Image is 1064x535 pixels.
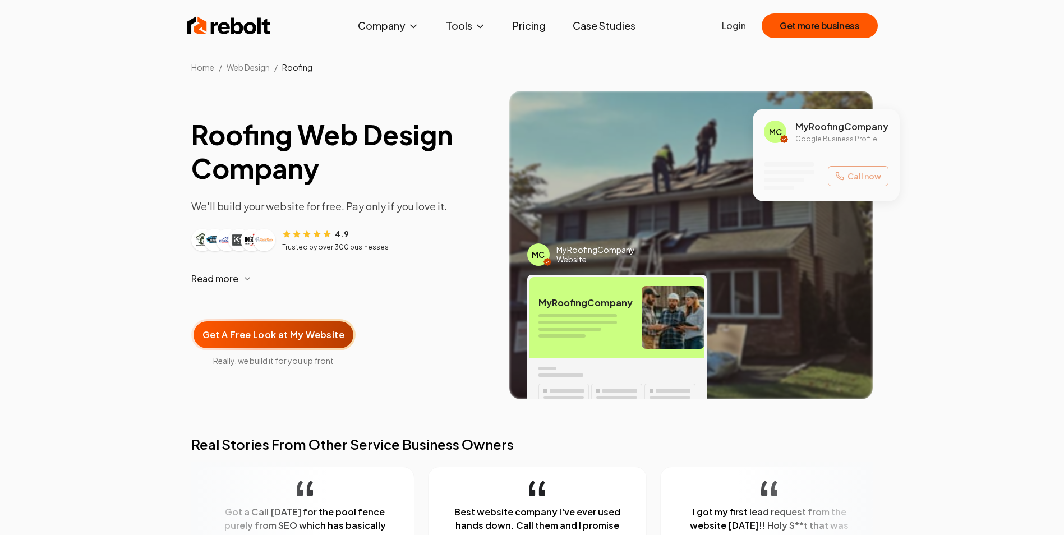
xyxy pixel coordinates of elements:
button: Tools [437,15,495,37]
span: Read more [191,272,238,285]
div: Rating: 4.9 out of 5 stars [282,228,349,239]
button: Get more business [762,13,877,38]
span: MC [769,126,782,137]
a: Get A Free Look at My WebsiteReally, we build it for you up front [191,301,356,366]
p: Trusted by over 300 businesses [282,243,389,252]
span: MC [532,249,545,260]
button: Read more [191,265,491,292]
nav: Breadcrumb [173,62,891,73]
span: Roofing [282,62,312,72]
div: Customer logos [191,229,275,251]
span: Get A Free Look at My Website [202,328,345,342]
span: 4.9 [335,228,349,239]
h2: Real Stories From Other Service Business Owners [191,435,873,453]
span: My Roofing Company Website [556,245,647,265]
img: quotation-mark [760,481,776,496]
h1: Roofing Web Design Company [191,118,491,185]
span: My Roofing Company [795,120,888,133]
span: Web Design [227,62,270,72]
img: Rebolt Logo [187,15,271,37]
img: quotation-mark [528,481,544,496]
a: Login [722,19,746,33]
img: Customer logo 4 [231,231,248,249]
img: Customer logo 3 [218,231,236,249]
img: Image of completed Roofing job [509,91,873,399]
button: Company [349,15,428,37]
p: Google Business Profile [795,135,888,144]
img: Customer logo 6 [255,231,273,249]
a: Case Studies [564,15,644,37]
img: Customer logo 1 [194,231,211,249]
span: Really, we build it for you up front [191,355,356,366]
article: Customer reviews [191,228,491,252]
a: Pricing [504,15,555,37]
img: Roofing team [642,286,704,349]
button: Get A Free Look at My Website [191,319,356,350]
li: / [274,62,278,73]
img: quotation-mark [296,481,312,496]
img: Customer logo 2 [206,231,224,249]
img: Customer logo 5 [243,231,261,249]
a: Home [191,62,214,72]
li: / [219,62,222,73]
p: We'll build your website for free. Pay only if you love it. [191,199,491,214]
span: My Roofing Company [538,297,633,308]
